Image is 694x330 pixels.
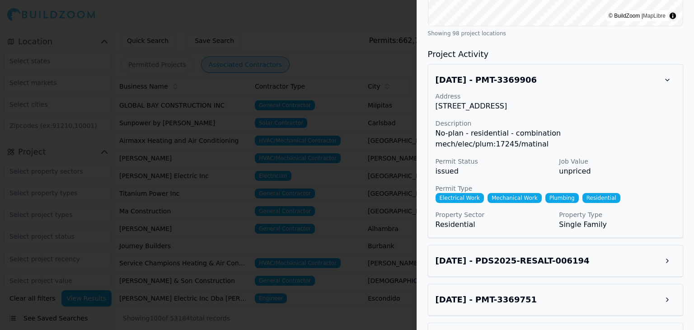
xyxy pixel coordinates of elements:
[436,119,675,128] p: Description
[545,193,579,203] span: Plumbing
[436,184,675,193] p: Permit Type
[436,101,675,112] p: [STREET_ADDRESS]
[582,193,620,203] span: Residential
[436,210,552,219] p: Property Sector
[609,11,666,20] div: © BuildZoom |
[436,92,675,101] p: Address
[436,255,590,267] h3: [DATE] - PDS2025-RESALT-006194
[643,13,666,19] a: MapLibre
[559,157,675,166] p: Job Value
[559,166,675,177] p: unpriced
[436,219,552,230] p: Residential
[436,128,675,150] p: No-plan - residential - combination mech/elec/plum:17245/matinal
[436,74,537,86] h3: [DATE] - PMT-3369906
[667,10,678,21] summary: Toggle attribution
[436,193,484,203] span: Electrical Work
[436,157,552,166] p: Permit Status
[436,293,537,306] h3: [DATE] - PMT-3369751
[488,193,542,203] span: Mechanical Work
[428,30,683,37] div: Showing 98 project locations
[559,210,675,219] p: Property Type
[559,219,675,230] p: Single Family
[428,48,683,61] h3: Project Activity
[436,166,552,177] p: issued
